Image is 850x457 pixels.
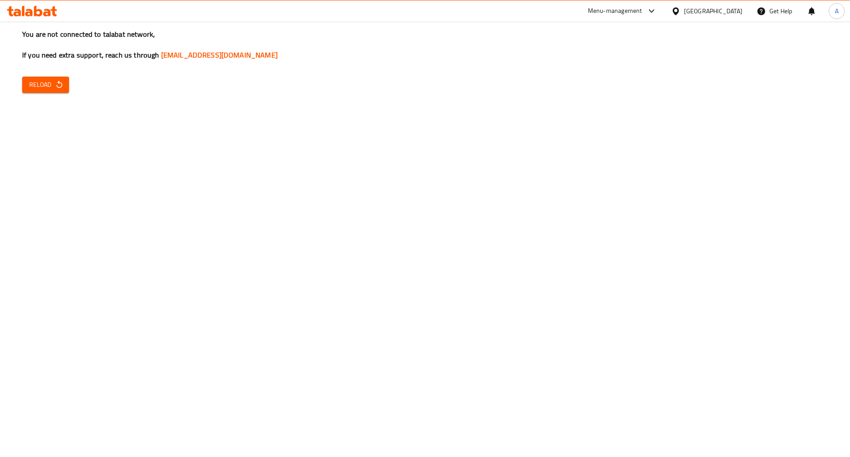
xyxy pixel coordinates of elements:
[588,6,642,16] div: Menu-management
[29,79,62,90] span: Reload
[22,29,828,60] h3: You are not connected to talabat network, If you need extra support, reach us through
[161,48,278,62] a: [EMAIL_ADDRESS][DOMAIN_NAME]
[835,6,838,16] span: A
[684,6,742,16] div: [GEOGRAPHIC_DATA]
[22,77,69,93] button: Reload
